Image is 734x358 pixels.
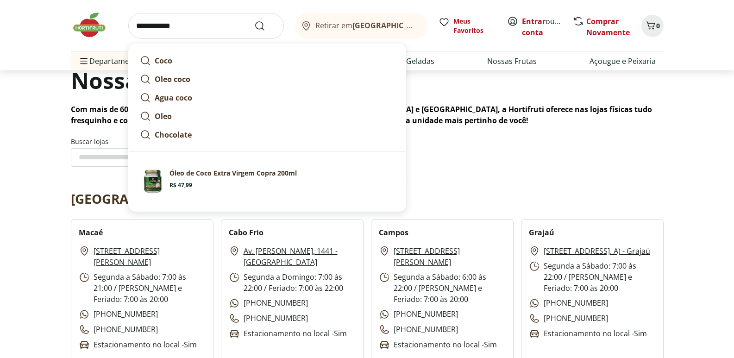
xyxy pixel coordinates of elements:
a: [STREET_ADDRESS][PERSON_NAME] [94,245,206,268]
p: [PHONE_NUMBER] [229,313,308,324]
span: Retirar em [315,21,418,30]
button: Submit Search [254,20,276,31]
button: Menu [78,50,89,72]
a: Comprar Novamente [586,16,630,38]
a: Chocolate [136,126,398,144]
h2: Grajaú [529,227,554,238]
button: Retirar em[GEOGRAPHIC_DATA]/[GEOGRAPHIC_DATA] [295,13,427,39]
p: Segunda a Sábado: 7:00 às 21:00 / [PERSON_NAME] e Feriado: 7:00 às 20:00 [79,271,206,305]
p: [PHONE_NUMBER] [79,308,158,320]
span: Meus Favoritos [453,17,496,35]
b: [GEOGRAPHIC_DATA]/[GEOGRAPHIC_DATA] [352,20,508,31]
p: Segunda a Sábado: 7:00 às 22:00 / [PERSON_NAME] e Feriado: 7:00 às 20:00 [529,260,656,294]
p: Estacionamento no local - Sim [379,339,497,351]
a: [STREET_ADDRESS][PERSON_NAME] [394,245,506,268]
strong: Oleo [155,111,172,121]
input: search [128,13,284,39]
h2: Cabo Frio [229,227,263,238]
a: Entrar [522,16,546,26]
p: [PHONE_NUMBER] [529,297,608,309]
p: Com mais de 60 lojas espalhadas pelos estados do [GEOGRAPHIC_DATA], [GEOGRAPHIC_DATA] e [GEOGRAPH... [71,104,664,126]
p: Óleo de Coco Extra Virgem Copra 200ml [169,169,297,178]
a: Oleo [136,107,398,126]
a: Coco [136,51,398,70]
strong: Agua coco [155,93,192,103]
p: [PHONE_NUMBER] [379,308,458,320]
span: ou [522,16,563,38]
strong: Oleo coco [155,74,190,84]
strong: Chocolate [155,130,192,140]
a: Nossas Frutas [487,56,537,67]
p: [PHONE_NUMBER] [79,324,158,335]
strong: Coco [155,56,172,66]
button: Carrinho [641,15,664,37]
a: PrincipalÓleo de Coco Extra Virgem Copra 200mlR$ 47,99 [136,165,398,198]
p: Estacionamento no local - Sim [529,328,647,339]
a: Meus Favoritos [439,17,496,35]
h2: Campos [379,227,408,238]
img: Hortifruti [71,11,117,39]
span: 0 [656,21,660,30]
a: Açougue e Peixaria [590,56,656,67]
h1: Nossas Lojas [71,65,213,96]
p: Estacionamento no local - Sim [79,339,197,351]
p: [PHONE_NUMBER] [379,324,458,335]
img: Principal [140,169,166,195]
label: Buscar lojas [71,137,231,167]
input: Buscar lojasPesquisar [71,148,231,167]
a: Av. [PERSON_NAME], 1441 - [GEOGRAPHIC_DATA] [244,245,356,268]
span: R$ 47,99 [169,182,192,189]
p: Segunda a Domingo: 7:00 às 22:00 / Feriado: 7:00 às 22:00 [229,271,356,294]
p: [PHONE_NUMBER] [229,297,308,309]
a: Agua coco [136,88,398,107]
a: Criar conta [522,16,573,38]
a: [STREET_ADDRESS]. A) - Grajaú [544,245,650,257]
a: Oleo coco [136,70,398,88]
p: Estacionamento no local - Sim [229,328,347,339]
h2: Macaé [79,227,103,238]
p: [PHONE_NUMBER] [529,313,608,324]
h2: [GEOGRAPHIC_DATA] [71,189,203,208]
span: Departamentos [78,50,145,72]
p: Segunda a Sábado: 6:00 às 22:00 / [PERSON_NAME] e Feriado: 7:00 às 20:00 [379,271,506,305]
